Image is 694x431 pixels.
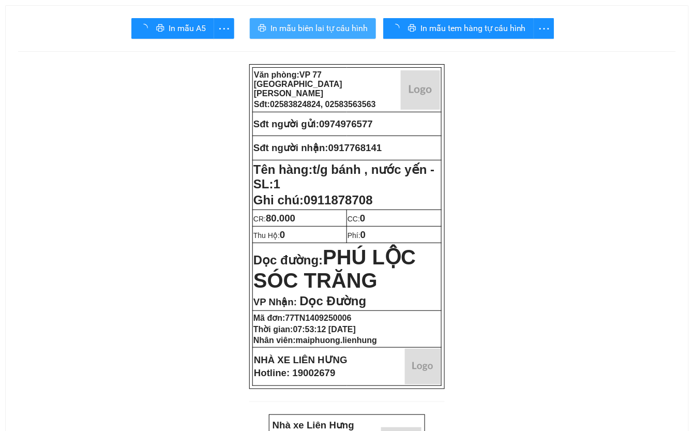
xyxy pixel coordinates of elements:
[534,18,554,39] button: more
[270,22,368,35] span: In mẫu biên lai tự cấu hình
[296,336,377,345] span: maiphuong.lienhung
[169,22,206,35] span: In mẫu A5
[254,70,342,98] span: VP 77 [GEOGRAPHIC_DATA][PERSON_NAME]
[420,22,526,35] span: In mẫu tem hàng tự cấu hình
[253,118,319,129] strong: Sđt người gửi:
[253,162,434,191] span: t/g bánh , nước yến - SL:
[319,118,373,129] span: 0974976577
[258,24,266,34] span: printer
[299,294,366,308] span: Dọc Đường
[250,18,376,39] button: printerIn mẫu biên lai tự cấu hình
[391,24,404,32] span: loading
[253,314,352,322] strong: Mã đơn:
[266,213,295,224] span: 80.000
[214,22,234,35] span: more
[405,349,441,384] img: logo
[131,18,214,39] button: printerIn mẫu A5
[360,213,365,224] span: 0
[253,336,377,345] strong: Nhân viên:
[534,22,554,35] span: more
[401,70,440,110] img: logo
[270,100,376,109] span: 02583824824, 02583563563
[253,296,297,307] span: VP Nhận:
[253,162,434,191] strong: Tên hàng:
[253,193,373,207] span: Ghi chú:
[348,231,366,240] span: Phí:
[348,215,366,223] span: CC:
[273,420,354,430] strong: Nhà xe Liên Hưng
[280,229,285,240] span: 0
[293,325,356,334] span: 07:53:12 [DATE]
[254,367,336,378] strong: Hotline: 19002679
[254,70,342,98] strong: Văn phòng:
[140,24,152,32] span: loading
[383,18,534,39] button: printerIn mẫu tem hàng tự cấu hình
[253,246,416,292] span: PHÚ LỘC SÓC TRĂNG
[253,325,356,334] strong: Thời gian:
[253,253,416,290] strong: Dọc đường:
[360,229,366,240] span: 0
[156,24,164,34] span: printer
[328,142,382,153] span: 0917768141
[214,18,234,39] button: more
[408,24,416,34] span: printer
[254,100,376,109] strong: Sđt:
[253,215,295,223] span: CR:
[285,314,352,322] span: 77TN1409250006
[254,354,348,365] strong: NHÀ XE LIÊN HƯNG
[253,231,285,240] span: Thu Hộ:
[274,177,280,191] span: 1
[304,193,372,207] span: 0911878708
[253,142,328,153] strong: Sđt người nhận:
